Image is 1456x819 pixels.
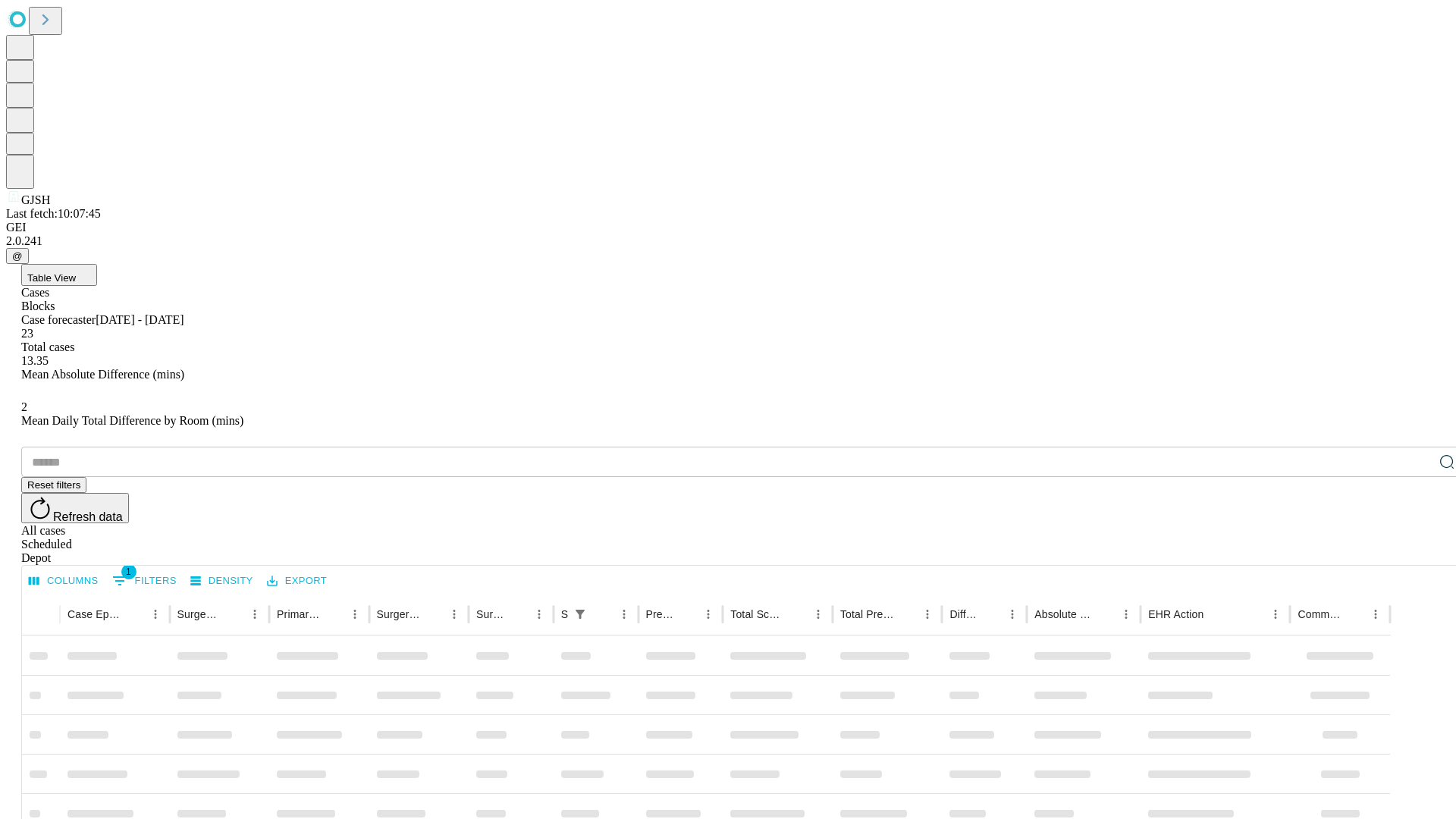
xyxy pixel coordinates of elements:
div: 1 active filter [570,604,591,625]
button: Menu [145,604,166,625]
div: Surgeon Name [177,608,221,620]
button: Export [263,570,331,593]
span: 1 [121,564,136,579]
button: Sort [422,604,444,625]
button: Menu [613,604,635,625]
button: @ [6,248,29,264]
div: EHR Action [1148,608,1203,620]
button: Table View [21,264,97,286]
div: Total Scheduled Duration [730,608,785,620]
span: Mean Daily Total Difference by Room (mins) [21,414,243,427]
div: 2.0.241 [6,234,1450,248]
div: Scheduled In Room Duration [561,608,568,620]
span: Total cases [21,340,74,353]
button: Density [187,570,257,593]
button: Show filters [570,604,591,625]
div: Predicted In Room Duration [646,608,676,620]
button: Menu [808,604,829,625]
span: @ [12,250,23,262]
div: Total Predicted Duration [840,608,895,620]
button: Menu [529,604,550,625]
button: Select columns [25,570,102,593]
div: GEI [6,221,1450,234]
button: Menu [1002,604,1023,625]
span: Table View [27,272,76,284]
button: Sort [1344,604,1365,625]
button: Sort [223,604,244,625]
span: Last fetch: 10:07:45 [6,207,101,220]
button: Menu [1265,604,1286,625]
button: Sort [676,604,698,625]
button: Sort [507,604,529,625]
span: 2 [21,400,27,413]
button: Menu [1116,604,1137,625]
span: 23 [21,327,33,340]
div: Difference [949,608,979,620]
div: Absolute Difference [1034,608,1093,620]
span: Refresh data [53,510,123,523]
button: Menu [698,604,719,625]
span: Reset filters [27,479,80,491]
button: Reset filters [21,477,86,493]
button: Sort [981,604,1002,625]
span: 13.35 [21,354,49,367]
div: Comments [1298,608,1341,620]
button: Sort [786,604,808,625]
button: Menu [1365,604,1386,625]
button: Menu [344,604,366,625]
button: Menu [244,604,265,625]
button: Menu [444,604,465,625]
span: Mean Absolute Difference (mins) [21,368,184,381]
button: Show filters [108,569,180,593]
div: Case Epic Id [67,608,122,620]
button: Sort [323,604,344,625]
div: Surgery Name [377,608,421,620]
button: Refresh data [21,493,129,523]
button: Sort [592,604,613,625]
button: Sort [1205,604,1226,625]
span: GJSH [21,193,50,206]
button: Sort [896,604,917,625]
button: Sort [1094,604,1116,625]
button: Menu [917,604,938,625]
div: Primary Service [277,608,321,620]
span: Case forecaster [21,313,96,326]
span: [DATE] - [DATE] [96,313,184,326]
div: Surgery Date [476,608,506,620]
button: Sort [124,604,145,625]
